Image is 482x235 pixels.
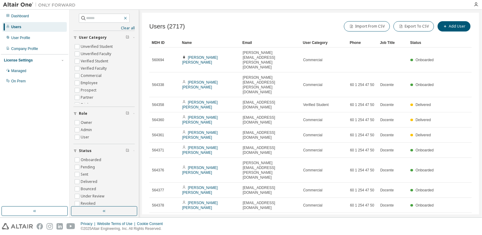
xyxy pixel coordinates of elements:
span: [EMAIL_ADDRESS][DOMAIN_NAME] [243,145,298,155]
div: On Prem [11,79,26,84]
span: [EMAIL_ADDRESS][DOMAIN_NAME] [243,200,298,210]
span: Docente [380,168,394,173]
span: Docente [380,133,394,137]
p: © 2025 Altair Engineering, Inc. All Rights Reserved. [81,226,167,231]
img: youtube.svg [66,223,75,230]
div: Phone [350,38,375,48]
label: Unverified Faculty [81,50,112,58]
img: Altair One [3,2,79,8]
a: [PERSON_NAME] [PERSON_NAME] [182,201,218,210]
span: 564338 [152,82,164,87]
div: Users [11,25,21,29]
span: 564361 [152,133,164,137]
span: 60 1 254 47 50 [350,82,374,87]
span: 60 1 254 47 50 [350,203,374,208]
span: [PERSON_NAME][EMAIL_ADDRESS][PERSON_NAME][DOMAIN_NAME] [243,75,298,94]
a: [PERSON_NAME] [PERSON_NAME] [182,80,218,89]
span: Onboarded [416,148,434,152]
label: Employee [81,79,99,87]
label: Trial [81,101,89,108]
div: Job Title [380,38,405,48]
span: 564376 [152,168,164,173]
span: Commercial [303,188,322,193]
a: [PERSON_NAME] [PERSON_NAME] [182,131,218,140]
img: instagram.svg [47,223,53,230]
span: Onboarded [416,168,434,172]
span: 60 1 254 47 50 [350,168,374,173]
span: 60 1 254 47 50 [350,117,374,122]
span: Docente [380,82,394,87]
span: 564378 [152,203,164,208]
button: Status [73,144,135,157]
label: Commercial [81,72,103,79]
span: User Category [79,35,107,40]
span: Docente [380,117,394,122]
span: 564360 [152,117,164,122]
div: User Profile [11,35,30,40]
label: Under Review [81,193,105,200]
span: 564358 [152,102,164,107]
div: Cookie Consent [137,221,166,226]
label: Admin [81,126,93,134]
div: Dashboard [11,14,29,18]
span: Clear filter [126,35,129,40]
span: 60 1 254 47 50 [350,188,374,193]
img: facebook.svg [37,223,43,230]
div: Company Profile [11,46,38,51]
span: Status [79,148,92,153]
span: [PERSON_NAME][EMAIL_ADDRESS][PERSON_NAME][DOMAIN_NAME] [243,50,298,70]
span: Onboarded [416,58,434,62]
span: Commercial [303,117,322,122]
span: Clear filter [126,148,129,153]
div: Email [242,38,298,48]
label: User [81,134,90,141]
img: linkedin.svg [57,223,63,230]
span: Onboarded [416,83,434,87]
a: Clear all [73,26,135,31]
label: Sent [81,171,89,178]
span: [EMAIL_ADDRESS][DOMAIN_NAME] [243,115,298,125]
div: Managed [11,68,26,73]
label: Partner [81,94,95,101]
label: Pending [81,164,96,171]
span: Onboarded [416,188,434,192]
label: Prospect [81,87,98,94]
span: Commercial [303,168,322,173]
a: [PERSON_NAME] [PERSON_NAME] [182,115,218,124]
span: Commercial [303,148,322,153]
span: 60 1 254 47 50 [350,102,374,107]
span: Verified Student [303,102,329,107]
label: Onboarded [81,156,102,164]
span: Docente [380,148,394,153]
span: Delivered [416,133,431,137]
button: Add User [438,21,471,31]
label: Bounced [81,185,97,193]
label: Revoked [81,200,97,207]
a: [PERSON_NAME] [PERSON_NAME] [182,166,218,175]
label: Verified Student [81,58,109,65]
span: [EMAIL_ADDRESS][DOMAIN_NAME] [243,185,298,195]
span: Clear filter [126,111,129,116]
button: Import From CSV [344,21,390,31]
label: Verified Faculty [81,65,108,72]
span: Commercial [303,58,322,62]
div: Name [182,38,238,48]
span: 60 1 254 47 50 [350,148,374,153]
span: Delivered [416,103,431,107]
button: User Category [73,31,135,44]
a: [PERSON_NAME] [PERSON_NAME] [182,146,218,155]
span: Commercial [303,82,322,87]
span: 564371 [152,148,164,153]
span: Docente [380,188,394,193]
span: Commercial [303,133,322,137]
div: MDH ID [152,38,177,48]
div: Website Terms of Use [97,221,137,226]
span: [PERSON_NAME][EMAIL_ADDRESS][PERSON_NAME][DOMAIN_NAME] [243,161,298,180]
a: [PERSON_NAME] [PERSON_NAME] [182,55,218,65]
span: [EMAIL_ADDRESS][DOMAIN_NAME] [243,100,298,110]
span: Onboarded [416,203,434,207]
button: Export To CSV [393,21,434,31]
div: Privacy [81,221,97,226]
div: Status [410,38,435,48]
span: Role [79,111,87,116]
